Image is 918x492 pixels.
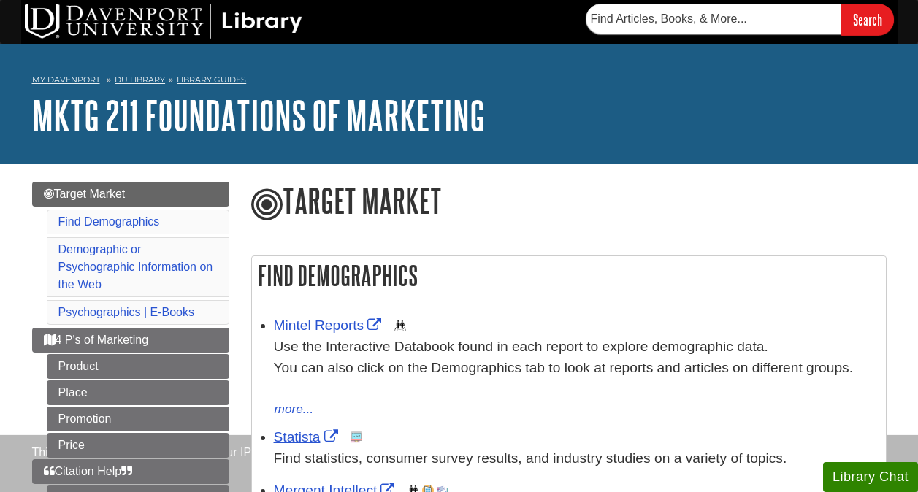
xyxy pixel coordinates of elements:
nav: breadcrumb [32,70,887,93]
a: Link opens in new window [274,429,342,445]
a: Find Demographics [58,215,160,228]
span: Target Market [44,188,126,200]
img: Statistics [351,431,362,443]
a: Price [47,433,229,458]
input: Search [841,4,894,35]
h2: Find Demographics [252,256,886,295]
div: Use the Interactive Databook found in each report to explore demographic data. You can also click... [274,337,879,399]
span: Citation Help [44,465,133,477]
a: Psychographics | E-Books [58,306,194,318]
button: more... [274,399,315,420]
a: Link opens in new window [274,318,386,333]
a: Demographic or Psychographic Information on the Web [58,243,213,291]
h1: Target Market [251,182,887,223]
a: My Davenport [32,74,100,86]
a: DU Library [115,74,165,85]
a: Citation Help [32,459,229,484]
a: MKTG 211 Foundations of Marketing [32,93,485,138]
input: Find Articles, Books, & More... [586,4,841,34]
a: Promotion [47,407,229,431]
span: 4 P's of Marketing [44,334,149,346]
img: DU Library [25,4,302,39]
a: Library Guides [177,74,246,85]
p: Find statistics, consumer survey results, and industry studies on a variety of topics. [274,448,879,469]
a: Target Market [32,182,229,207]
a: 4 P's of Marketing [32,328,229,353]
img: Demographics [394,320,406,331]
form: Searches DU Library's articles, books, and more [586,4,894,35]
a: Product [47,354,229,379]
button: Library Chat [823,462,918,492]
a: Place [47,380,229,405]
